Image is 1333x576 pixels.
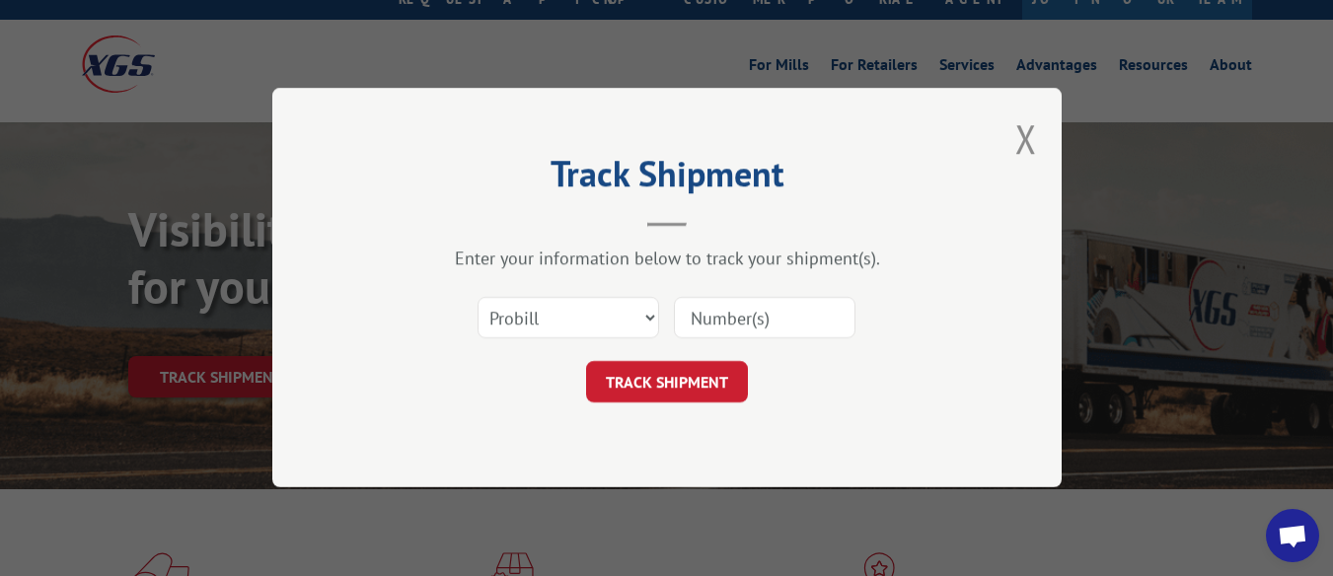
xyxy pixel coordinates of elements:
[586,362,748,403] button: TRACK SHIPMENT
[674,298,855,339] input: Number(s)
[1015,112,1037,165] button: Close modal
[371,160,963,197] h2: Track Shipment
[371,248,963,270] div: Enter your information below to track your shipment(s).
[1266,509,1319,562] a: Open chat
